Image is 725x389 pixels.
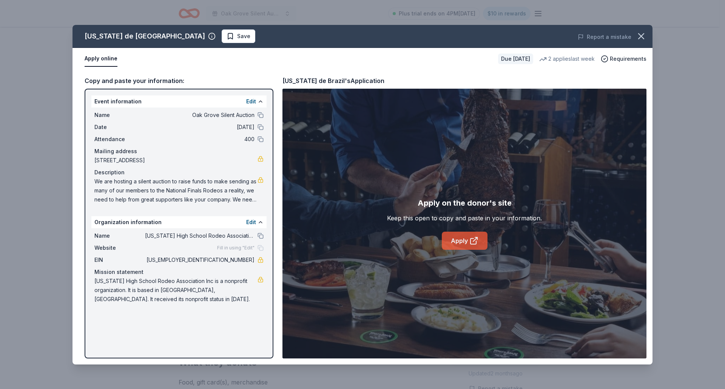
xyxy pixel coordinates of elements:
[145,255,255,264] span: [US_EMPLOYER_IDENTIFICATION_NUMBER]
[94,243,145,252] span: Website
[85,30,205,42] div: [US_STATE] de [GEOGRAPHIC_DATA]
[94,168,264,177] div: Description
[387,214,542,223] div: Keep this open to copy and paste in your information.
[610,54,646,63] span: Requirements
[94,156,258,165] span: [STREET_ADDRESS]
[246,218,256,227] button: Edit
[91,95,267,108] div: Event information
[94,135,145,144] span: Attendance
[578,32,631,42] button: Report a mistake
[94,123,145,132] span: Date
[601,54,646,63] button: Requirements
[442,232,487,250] a: Apply
[282,76,384,86] div: [US_STATE] de Brazil's Application
[94,147,264,156] div: Mailing address
[246,97,256,106] button: Edit
[498,54,533,64] div: Due [DATE]
[145,135,255,144] span: 400
[217,245,255,251] span: Fill in using "Edit"
[145,111,255,120] span: Oak Grove Silent Auction
[91,216,267,228] div: Organization information
[222,29,255,43] button: Save
[85,51,117,67] button: Apply online
[94,255,145,264] span: EIN
[418,197,512,209] div: Apply on the donor's site
[145,231,255,240] span: [US_STATE] High School Rodeo Association Inc
[94,111,145,120] span: Name
[85,76,273,86] div: Copy and paste your information:
[94,277,258,304] span: [US_STATE] High School Rodeo Association Inc is a nonprofit organization. It is based in [GEOGRAP...
[237,32,250,41] span: Save
[145,123,255,132] span: [DATE]
[94,231,145,240] span: Name
[539,54,595,63] div: 2 applies last week
[94,177,258,204] span: We are hosting a silent auction to raise funds to make sending as many of our members to the Nati...
[94,268,264,277] div: Mission statement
